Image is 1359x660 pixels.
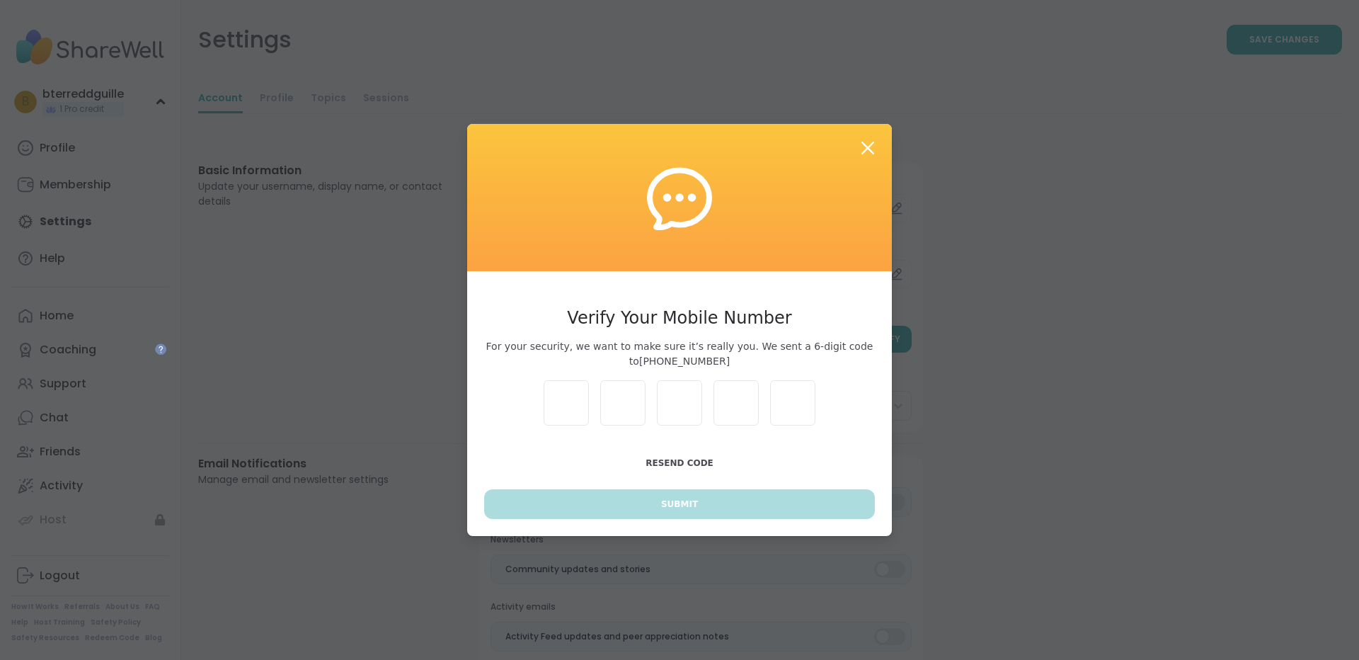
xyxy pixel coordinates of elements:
span: Submit [661,498,698,511]
span: Resend Code [646,458,713,468]
iframe: Spotlight [155,343,166,355]
h3: Verify Your Mobile Number [484,305,875,331]
span: For your security, we want to make sure it’s really you. We sent a 6-digit code to [PHONE_NUMBER] [484,339,875,369]
button: Submit [484,489,875,519]
button: Resend Code [484,448,875,478]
